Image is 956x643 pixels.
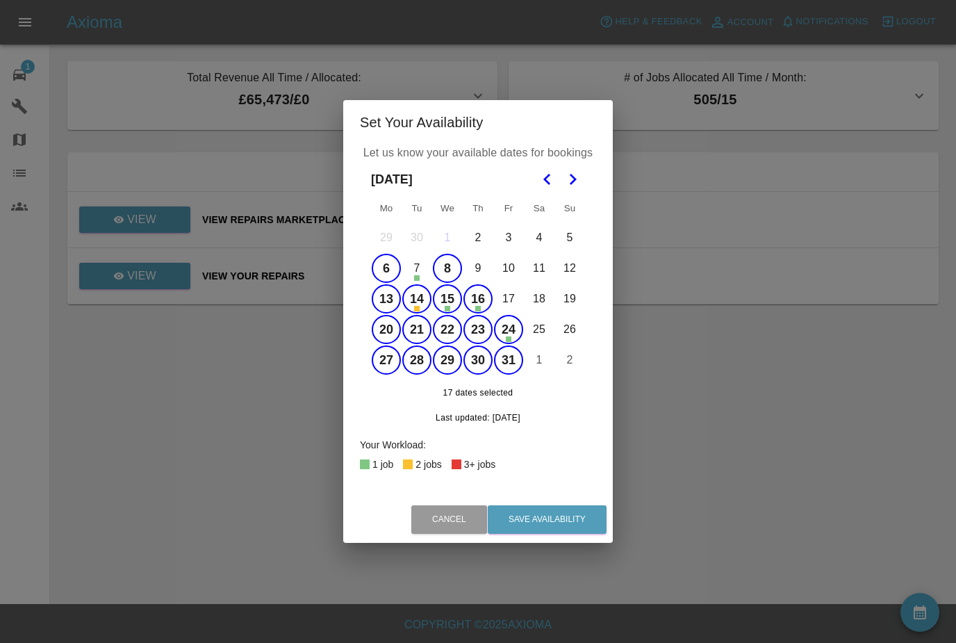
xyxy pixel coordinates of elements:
button: Tuesday, October 21st, 2025, selected [402,315,431,344]
span: Last updated: [DATE] [436,413,520,423]
button: Tuesday, October 14th, 2025, selected [402,284,431,314]
button: Saturday, October 4th, 2025 [525,223,554,252]
button: Thursday, October 16th, 2025, selected [463,284,493,314]
span: 17 dates selected [371,386,585,400]
button: Today, Wednesday, October 1st, 2025 [433,223,462,252]
button: Monday, October 13th, 2025, selected [372,284,401,314]
button: Saturday, November 1st, 2025 [525,345,554,375]
button: Sunday, November 2nd, 2025 [555,345,584,375]
button: Wednesday, October 22nd, 2025, selected [433,315,462,344]
p: Let us know your available dates for bookings [360,145,596,161]
th: Tuesday [402,195,432,222]
button: Friday, October 24th, 2025, selected [494,315,523,344]
th: Saturday [524,195,554,222]
button: Monday, October 27th, 2025, selected [372,345,401,375]
button: Thursday, October 30th, 2025, selected [463,345,493,375]
div: 2 jobs [415,456,441,473]
button: Save Availability [488,505,607,534]
button: Sunday, October 26th, 2025 [555,315,584,344]
button: Thursday, October 9th, 2025 [463,254,493,283]
button: Saturday, October 11th, 2025 [525,254,554,283]
button: Wednesday, October 15th, 2025, selected [433,284,462,314]
button: Wednesday, October 8th, 2025, selected [433,254,462,283]
button: Tuesday, October 7th, 2025 [402,254,431,283]
table: October 2025 [371,195,585,375]
span: [DATE] [371,164,413,195]
div: 1 job [372,456,393,473]
button: Cancel [411,505,487,534]
th: Thursday [463,195,493,222]
button: Tuesday, October 28th, 2025, selected [402,345,431,375]
button: Thursday, October 2nd, 2025 [463,223,493,252]
button: Sunday, October 19th, 2025 [555,284,584,314]
button: Sunday, October 12th, 2025 [555,254,584,283]
th: Friday [493,195,524,222]
div: Your Workload: [360,437,596,453]
th: Monday [371,195,402,222]
button: Monday, October 20th, 2025, selected [372,315,401,344]
button: Thursday, October 23rd, 2025, selected [463,315,493,344]
button: Friday, October 10th, 2025 [494,254,523,283]
button: Saturday, October 18th, 2025 [525,284,554,314]
button: Monday, September 29th, 2025 [372,223,401,252]
button: Friday, October 17th, 2025 [494,284,523,314]
button: Go to the Next Month [560,167,585,192]
button: Saturday, October 25th, 2025 [525,315,554,344]
div: 3+ jobs [464,456,496,473]
h2: Set Your Availability [343,100,613,145]
button: Sunday, October 5th, 2025 [555,223,584,252]
th: Sunday [554,195,585,222]
button: Wednesday, October 29th, 2025, selected [433,345,462,375]
th: Wednesday [432,195,463,222]
button: Tuesday, September 30th, 2025 [402,223,431,252]
button: Friday, October 3rd, 2025 [494,223,523,252]
button: Friday, October 31st, 2025, selected [494,345,523,375]
button: Go to the Previous Month [535,167,560,192]
button: Monday, October 6th, 2025, selected [372,254,401,283]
